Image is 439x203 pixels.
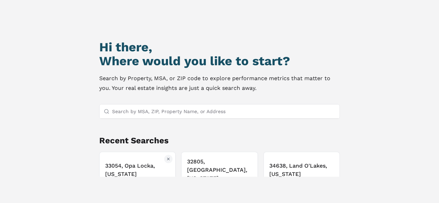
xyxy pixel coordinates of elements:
[112,104,336,118] input: Search by MSA, ZIP, Property Name, or Address
[99,40,340,54] h1: Hi there,
[164,155,172,163] button: Remove 33054, Opa Locka, Florida
[181,152,258,201] button: Remove 32805, Orlando, Florida32805, [GEOGRAPHIC_DATA], [US_STATE]ZIP[DATE]
[187,158,252,183] h3: 32805, [GEOGRAPHIC_DATA], [US_STATE]
[99,135,340,146] h2: Recent Searches
[269,162,334,178] h3: 34638, Land O'Lakes, [US_STATE]
[99,74,340,93] p: Search by Property, MSA, or ZIP code to explore performance metrics that matter to you. Your real...
[99,54,340,68] h2: Where would you like to start?
[99,152,176,201] button: Remove 33054, Opa Locka, Florida33054, Opa Locka, [US_STATE]ZIP[DATE]
[105,162,170,178] h3: 33054, Opa Locka, [US_STATE]
[263,152,340,201] button: Remove 34638, Land O'Lakes, Florida34638, Land O'Lakes, [US_STATE]ZIP[DATE]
